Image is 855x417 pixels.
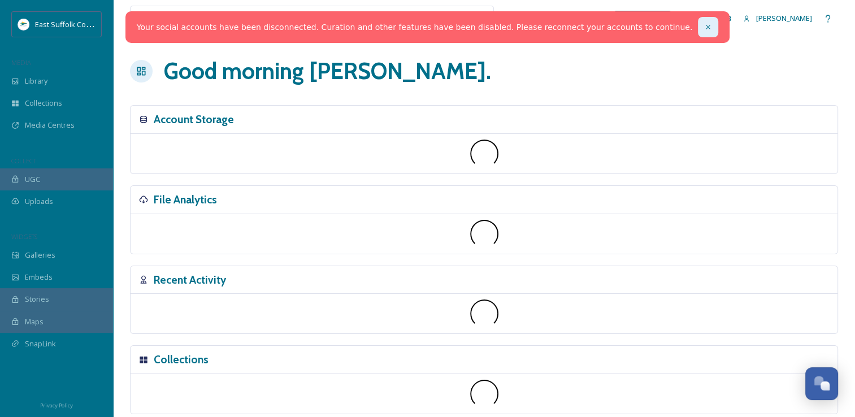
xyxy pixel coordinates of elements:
[25,98,62,108] span: Collections
[154,192,217,208] h3: File Analytics
[40,402,73,409] span: Privacy Policy
[737,7,818,29] a: [PERSON_NAME]
[40,398,73,411] a: Privacy Policy
[157,6,401,31] input: Search your library
[805,367,838,400] button: Open Chat
[154,272,226,288] h3: Recent Activity
[25,272,53,283] span: Embeds
[137,21,692,33] a: Your social accounts have been disconnected. Curation and other features have been disabled. Plea...
[154,111,234,128] h3: Account Storage
[614,11,671,27] a: What's New
[25,120,75,131] span: Media Centres
[25,294,49,305] span: Stories
[18,19,29,30] img: ESC%20Logo.png
[11,157,36,165] span: COLLECT
[422,7,488,29] a: View all files
[25,76,47,86] span: Library
[756,13,812,23] span: [PERSON_NAME]
[25,250,55,260] span: Galleries
[25,174,40,185] span: UGC
[11,232,37,241] span: WIDGETS
[11,58,31,67] span: MEDIA
[154,351,209,368] h3: Collections
[25,316,44,327] span: Maps
[164,54,491,88] h1: Good morning [PERSON_NAME] .
[25,338,56,349] span: SnapLink
[35,19,102,29] span: East Suffolk Council
[25,196,53,207] span: Uploads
